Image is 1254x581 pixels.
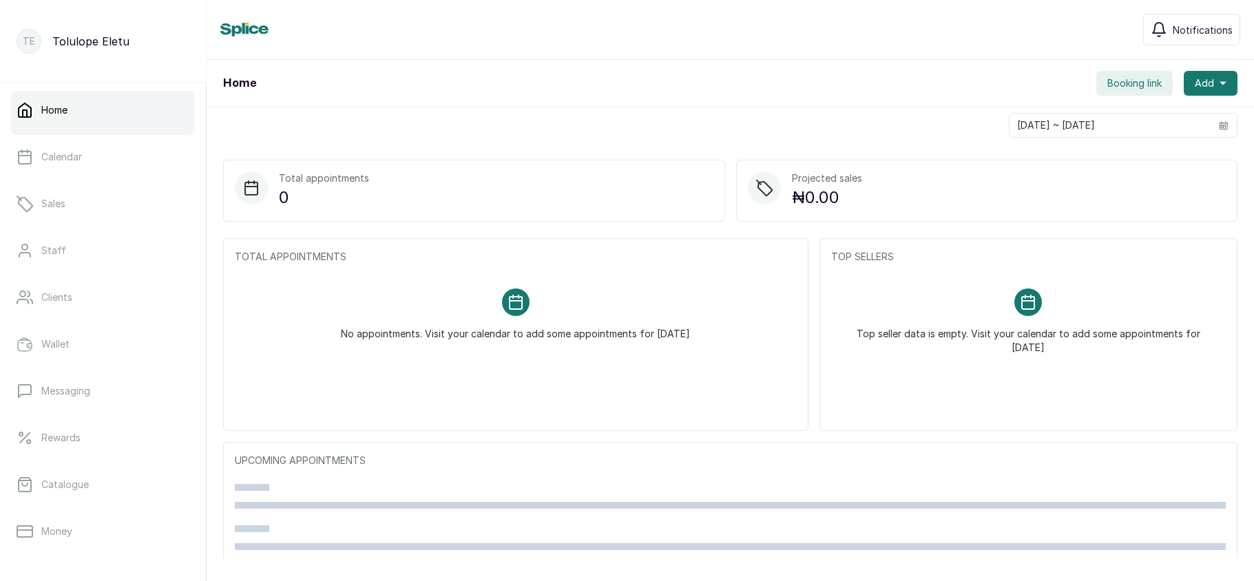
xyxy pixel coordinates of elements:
svg: calendar [1219,120,1229,130]
p: Rewards [41,431,81,445]
p: Sales [41,197,65,211]
p: No appointments. Visit your calendar to add some appointments for [DATE] [341,316,690,341]
button: Add [1184,71,1237,96]
span: Add [1195,76,1214,90]
a: Staff [11,231,195,270]
p: Staff [41,244,66,257]
span: Notifications [1173,23,1233,37]
a: Rewards [11,419,195,457]
p: Tolulope Eletu [52,33,129,50]
p: Messaging [41,384,90,398]
p: TE [23,34,35,48]
p: Clients [41,290,72,304]
p: Total appointments [279,171,369,185]
button: Notifications [1143,14,1240,45]
a: Catalogue [11,465,195,504]
input: Select date [1010,114,1211,137]
p: Wallet [41,337,70,351]
p: Projected sales [792,171,862,185]
p: 0 [279,185,369,210]
p: Home [41,103,67,117]
p: ₦0.00 [792,185,862,210]
a: Calendar [11,138,195,176]
p: Catalogue [41,478,89,492]
a: Money [11,512,195,551]
a: Wallet [11,325,195,363]
h1: Home [223,75,256,92]
p: Top seller data is empty. Visit your calendar to add some appointments for [DATE] [848,316,1209,355]
a: Home [11,91,195,129]
a: Messaging [11,372,195,410]
p: Money [41,525,72,538]
a: Clients [11,278,195,317]
p: Calendar [41,150,82,164]
p: TOP SELLERS [831,250,1226,264]
p: UPCOMING APPOINTMENTS [235,454,1226,467]
p: TOTAL APPOINTMENTS [235,250,797,264]
span: Booking link [1107,76,1162,90]
button: Booking link [1096,71,1173,96]
a: Sales [11,184,195,223]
